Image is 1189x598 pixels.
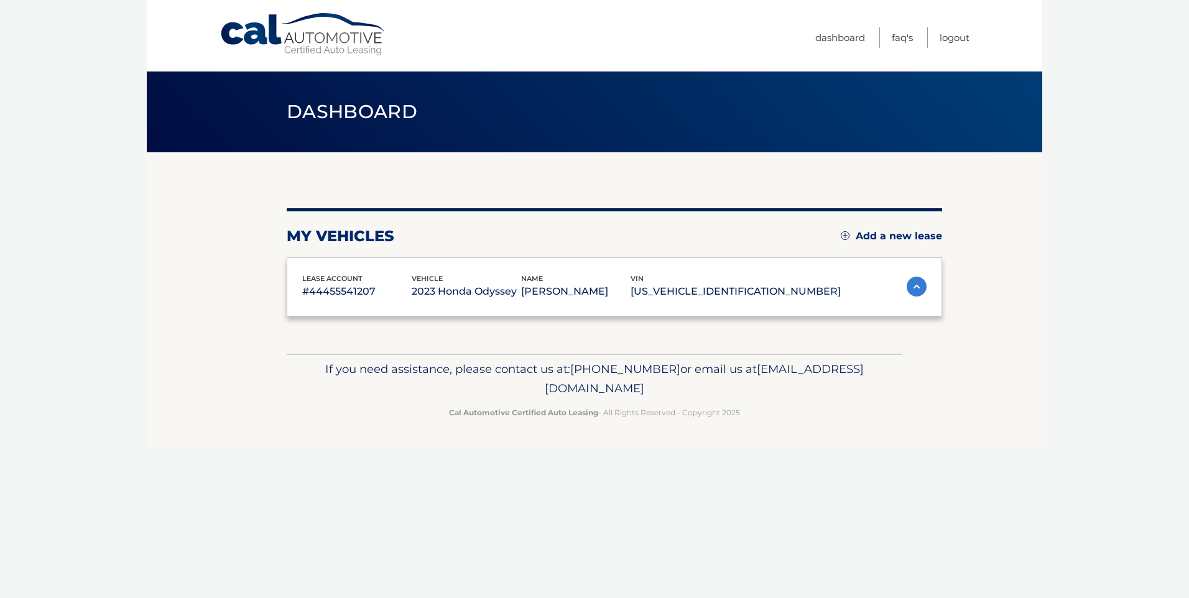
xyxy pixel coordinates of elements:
a: Add a new lease [841,230,942,242]
a: FAQ's [892,27,913,48]
strong: Cal Automotive Certified Auto Leasing [449,408,598,417]
p: [PERSON_NAME] [521,283,631,300]
span: [PHONE_NUMBER] [570,362,680,376]
p: 2023 Honda Odyssey [412,283,521,300]
img: add.svg [841,231,849,240]
span: vin [631,274,644,283]
a: Logout [940,27,969,48]
a: Dashboard [815,27,865,48]
span: lease account [302,274,363,283]
h2: my vehicles [287,227,394,246]
img: accordion-active.svg [907,277,927,297]
p: - All Rights Reserved - Copyright 2025 [295,406,894,419]
p: #44455541207 [302,283,412,300]
span: vehicle [412,274,443,283]
a: Cal Automotive [220,12,387,57]
p: If you need assistance, please contact us at: or email us at [295,359,894,399]
span: Dashboard [287,100,417,123]
span: name [521,274,543,283]
p: [US_VEHICLE_IDENTIFICATION_NUMBER] [631,283,841,300]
